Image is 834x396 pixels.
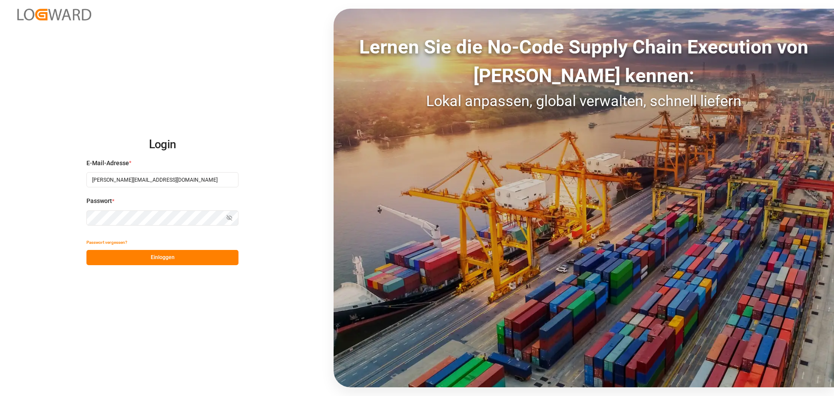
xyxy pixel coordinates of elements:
[86,172,238,187] input: Geben Sie Ihre E-Mail ein
[359,36,808,87] font: Lernen Sie die No-Code Supply Chain Execution von [PERSON_NAME] kennen:
[426,92,741,110] font: Lokal anpassen, global verwalten, schnell liefern
[17,9,91,20] img: Logward_new_orange.png
[149,138,176,151] font: Login
[151,254,175,260] font: Einloggen
[86,240,127,245] font: Passwort vergessen?
[86,160,129,166] font: E-Mail-Adresse
[86,250,238,265] button: Einloggen
[86,235,127,250] button: Passwort vergessen?
[86,197,112,204] font: Passwort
